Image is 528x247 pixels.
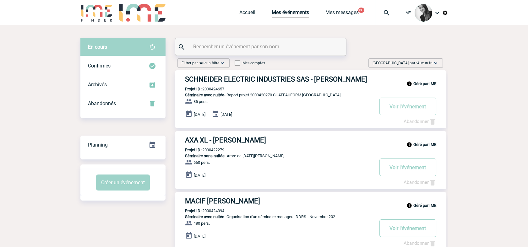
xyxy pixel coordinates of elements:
a: SCHNEIDER ELECTRIC INDUSTRIES SAS - [PERSON_NAME] [175,75,446,83]
div: Retrouvez ici tous vos évènements avant confirmation [80,38,166,56]
span: Confirmés [88,63,111,69]
a: AXA XL - [PERSON_NAME] [175,136,446,144]
img: info_black_24dp.svg [406,81,412,87]
div: Retrouvez ici tous les événements que vous avez décidé d'archiver [80,75,166,94]
input: Rechercher un événement par son nom [192,42,331,51]
b: Projet ID : [185,87,202,91]
b: Projet ID : [185,208,202,213]
div: Retrouvez ici tous vos événements organisés par date et état d'avancement [80,136,166,154]
a: Accueil [239,9,255,18]
span: Séminaire sans nuitée [185,153,225,158]
a: Abandonner [404,180,436,185]
b: Géré par IME [413,203,436,208]
button: Voir l'événement [379,158,436,176]
span: [DATE] [194,234,205,239]
h3: MACIF [PERSON_NAME] [185,197,373,205]
img: info_black_24dp.svg [406,203,412,208]
p: 2000424394 [175,208,224,213]
button: Créer un événement [96,175,150,191]
span: Séminaire avec nuitée [185,214,224,219]
div: Retrouvez ici tous vos événements annulés [80,94,166,113]
h3: SCHNEIDER ELECTRIC INDUSTRIES SAS - [PERSON_NAME] [185,75,373,83]
p: 2000422279 [175,148,224,152]
button: Voir l'événement [379,219,436,237]
span: Abandonnés [88,100,116,106]
b: Géré par IME [413,142,436,147]
span: [DATE] [220,112,232,117]
span: Aucun tri [417,61,433,65]
a: MACIF [PERSON_NAME] [175,197,446,205]
img: IME-Finder [80,4,113,22]
span: [DATE] [194,112,205,117]
span: 650 pers. [193,160,210,165]
a: Abandonner [404,240,436,246]
span: Filtrer par : [182,60,219,66]
span: Planning [88,142,108,148]
a: Planning [80,135,166,154]
a: Mes événements [272,9,309,18]
p: 2000424657 [175,87,224,91]
h3: AXA XL - [PERSON_NAME] [185,136,373,144]
button: Voir l'événement [379,98,436,115]
span: [GEOGRAPHIC_DATA] par : [373,60,433,66]
span: Archivés [88,82,107,88]
span: Séminaire avec nuitée [185,93,224,97]
button: 99+ [358,8,364,13]
img: 101050-0.jpg [415,4,432,22]
b: Géré par IME [413,81,436,86]
label: Mes comptes [235,61,265,65]
span: Aucun filtre [200,61,219,65]
a: Abandonner [404,119,436,124]
span: 85 pers. [193,99,208,104]
a: Mes messages [325,9,359,18]
span: IME [405,11,411,15]
span: En cours [88,44,107,50]
img: baseline_expand_more_white_24dp-b.png [219,60,226,66]
img: info_black_24dp.svg [406,142,412,148]
b: Projet ID : [185,148,202,152]
p: - Report projet 2000420270 CHATEAUFORM [GEOGRAPHIC_DATA] [175,93,373,97]
span: 480 pers. [193,221,210,226]
img: baseline_expand_more_white_24dp-b.png [433,60,439,66]
p: - Arbre de [DATE][PERSON_NAME] [175,153,373,158]
span: [DATE] [194,173,205,178]
p: - Organisation d'un séminaire managers DDRS - Novembre 202 [175,214,373,219]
